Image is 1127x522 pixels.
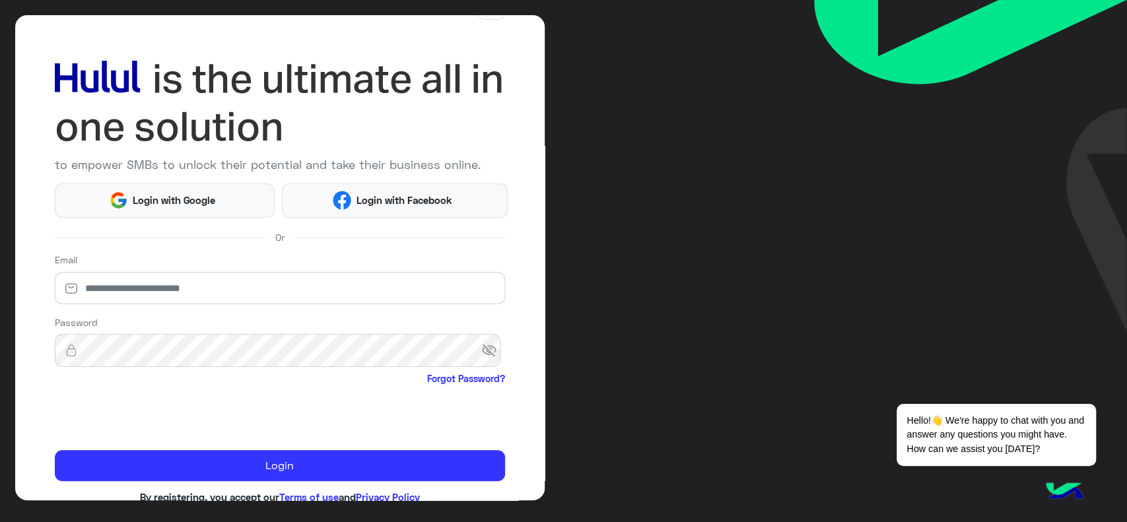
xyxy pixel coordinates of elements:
label: Password [55,315,98,329]
iframe: reCAPTCHA [55,389,256,440]
button: Login with Facebook [282,183,507,218]
label: Email [55,253,77,267]
a: Forgot Password? [427,372,505,385]
span: Or [275,230,285,244]
p: to empower SMBs to unlock their potential and take their business online. [55,156,505,174]
button: Login with Google [55,183,275,218]
img: hulul-logo.png [1041,469,1087,515]
img: lock [55,344,88,357]
img: Facebook [333,191,352,210]
img: email [55,282,88,295]
a: Privacy Policy [356,491,420,503]
span: and [339,491,356,503]
span: Login with Google [128,193,221,208]
button: Login [55,450,505,482]
img: Google [109,191,128,210]
span: Login with Facebook [351,193,457,208]
a: Terms of use [279,491,339,503]
img: hululLoginTitle_EN.svg [55,55,505,151]
span: Hello!👋 We're happy to chat with you and answer any questions you might have. How can we assist y... [897,404,1095,466]
span: By registering, you accept our [140,491,279,503]
span: visibility_off [481,339,505,362]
